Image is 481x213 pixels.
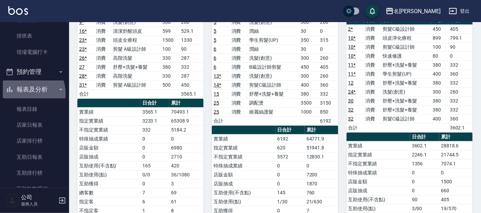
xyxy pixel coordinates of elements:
[112,80,161,89] td: 剪髮 A級設計師
[141,125,170,134] td: 332
[230,80,247,89] td: 消費
[410,159,439,168] td: 1356
[276,126,305,135] th: 日合計
[381,96,431,105] td: 舒壓+洗髮+養髮
[161,36,179,45] td: 1500
[141,170,170,179] td: 0/0
[77,134,141,143] td: 特殊抽成業績
[214,55,216,61] a: 6
[214,19,216,25] a: 5
[230,62,247,71] td: 消費
[77,197,141,206] td: 指定客
[305,188,338,197] td: 760
[77,116,141,125] td: 指定實業績
[439,186,473,195] td: 660
[161,54,179,62] td: 330
[94,62,111,71] td: 消費
[364,51,381,60] td: 消費
[169,125,204,134] td: 5184.2
[247,98,299,107] td: 調配燙
[446,5,473,18] button: 登出
[77,89,94,98] td: 合計
[230,98,247,107] td: 消費
[364,33,381,42] td: 消費
[305,152,338,161] td: 12830.1
[319,98,338,107] td: 3150
[94,71,111,80] td: 消費
[299,54,319,62] td: 300
[410,168,439,177] td: 0
[448,33,473,42] td: 799.1
[94,54,111,62] td: 消費
[364,78,381,87] td: 消費
[347,186,410,195] td: 店販抽成
[299,107,319,116] td: 1000
[305,170,338,179] td: 7200
[305,126,338,135] th: 累計
[6,194,19,207] img: Person
[448,25,473,33] td: 405
[276,179,305,188] td: 0
[247,18,299,27] td: 洗髮(創意)
[247,62,299,71] td: B級設計師剪髮
[448,96,473,105] td: 332
[212,188,275,197] td: 互助使用(不含點)
[141,161,170,170] td: 165
[247,107,299,116] td: 姬麗絲護髮
[212,161,275,170] td: 特殊抽成業績
[381,87,431,96] td: 洗髮(創意)
[347,204,410,213] td: 互助使用(點)
[112,18,161,27] td: 洗髮(創意)
[299,45,319,54] td: 30
[439,168,473,177] td: 0
[383,4,443,18] button: 名[PERSON_NAME]
[381,42,431,51] td: 剪髮C級設計師
[431,25,448,33] td: 450
[3,44,66,60] a: 現場電腦打卡
[94,27,111,36] td: 消費
[169,134,204,143] td: 0
[179,89,204,98] td: 3565.1
[112,71,161,80] td: 高階洗髮
[410,133,439,142] th: 日合計
[212,116,229,125] td: 合計
[381,69,431,78] td: 學生剪髮(UP)
[77,9,204,99] table: a dense table
[348,80,354,86] a: 12
[364,69,381,78] td: 消費
[77,125,141,134] td: 不指定實業績
[214,64,216,70] a: 6
[299,98,319,107] td: 3500
[381,25,431,33] td: 剪髮C級設計師
[230,89,247,98] td: 消費
[3,63,66,81] button: 預約管理
[448,60,473,69] td: 332
[319,54,338,62] td: 260
[347,168,410,177] td: 特殊抽成業績
[141,143,170,152] td: 0
[431,33,448,42] td: 899
[179,27,204,36] td: 529.1
[347,195,410,204] td: 互助使用(不含點)
[348,116,354,122] a: 32
[448,69,473,78] td: 360
[431,60,448,69] td: 380
[347,123,364,132] td: 合計
[161,45,179,54] td: 100
[21,201,56,207] p: 服務人員
[364,114,381,123] td: 消費
[141,152,170,161] td: 0
[305,179,338,188] td: 1870
[141,116,170,125] td: 3233.1
[410,204,439,213] td: 3/90
[299,89,319,98] td: 380
[364,87,381,96] td: 消費
[431,78,448,87] td: 380
[169,179,204,188] td: 3
[319,36,338,45] td: 315
[299,27,319,36] td: 30
[77,152,141,161] td: 店販抽成
[3,181,66,197] a: 互助點數明細
[141,107,170,116] td: 3565.1
[3,133,66,149] a: 店家排行榜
